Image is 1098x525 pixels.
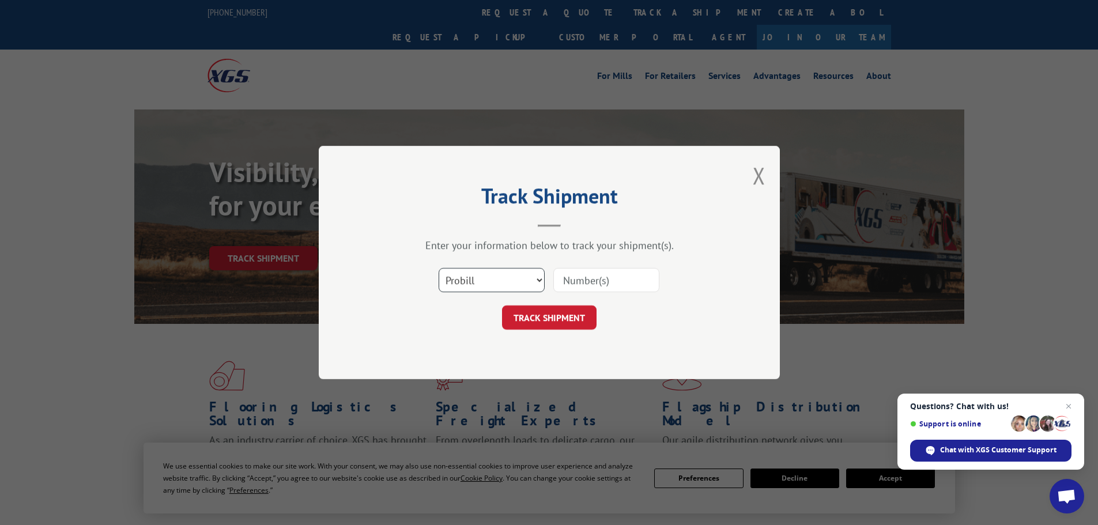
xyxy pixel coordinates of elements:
[910,420,1007,428] span: Support is online
[502,305,597,330] button: TRACK SHIPMENT
[1062,399,1076,413] span: Close chat
[376,188,722,210] h2: Track Shipment
[910,402,1071,411] span: Questions? Chat with us!
[753,160,765,191] button: Close modal
[940,445,1057,455] span: Chat with XGS Customer Support
[553,268,659,292] input: Number(s)
[1050,479,1084,513] div: Open chat
[376,239,722,252] div: Enter your information below to track your shipment(s).
[910,440,1071,462] div: Chat with XGS Customer Support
